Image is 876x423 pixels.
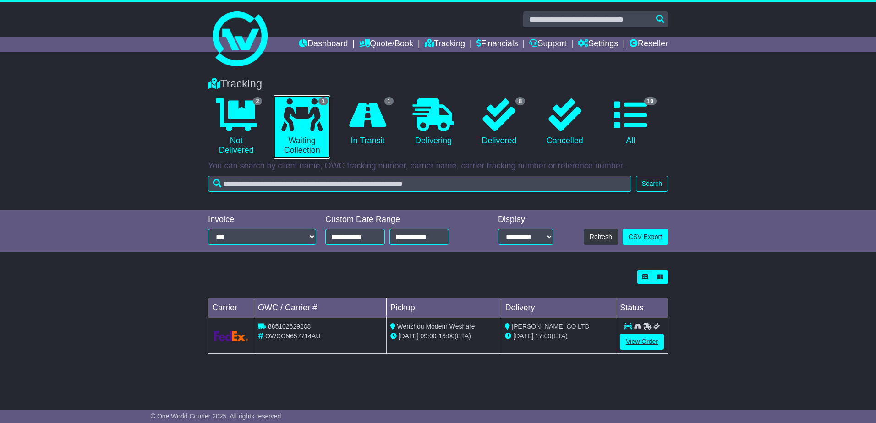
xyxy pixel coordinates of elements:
[318,97,328,105] span: 1
[390,331,498,341] div: - (ETA)
[253,97,263,105] span: 2
[620,334,664,350] a: View Order
[644,97,657,105] span: 10
[339,95,396,149] a: 1 In Transit
[399,332,419,340] span: [DATE]
[623,229,668,245] a: CSV Export
[203,77,673,91] div: Tracking
[616,298,668,318] td: Status
[515,97,525,105] span: 8
[214,331,248,341] img: GetCarrierServiceLogo
[498,215,553,225] div: Display
[421,332,437,340] span: 09:00
[471,95,527,149] a: 8 Delivered
[537,95,593,149] a: Cancelled
[630,37,668,52] a: Reseller
[425,37,465,52] a: Tracking
[386,298,501,318] td: Pickup
[208,95,264,159] a: 2 Not Delivered
[578,37,618,52] a: Settings
[208,215,316,225] div: Invoice
[254,298,387,318] td: OWC / Carrier #
[208,298,254,318] td: Carrier
[265,332,321,340] span: OWCCN657714AU
[584,229,618,245] button: Refresh
[513,332,533,340] span: [DATE]
[535,332,551,340] span: 17:00
[405,95,461,149] a: Delivering
[501,298,616,318] td: Delivery
[602,95,659,149] a: 10 All
[268,323,311,330] span: 885102629208
[299,37,348,52] a: Dashboard
[438,332,454,340] span: 16:00
[325,215,472,225] div: Custom Date Range
[476,37,518,52] a: Financials
[274,95,330,159] a: 1 Waiting Collection
[151,412,283,420] span: © One World Courier 2025. All rights reserved.
[397,323,475,330] span: Wenzhou Modern Weshare
[208,161,668,171] p: You can search by client name, OWC tracking number, carrier name, carrier tracking number or refe...
[636,176,668,192] button: Search
[359,37,413,52] a: Quote/Book
[505,331,612,341] div: (ETA)
[384,97,394,105] span: 1
[529,37,566,52] a: Support
[512,323,589,330] span: [PERSON_NAME] CO LTD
